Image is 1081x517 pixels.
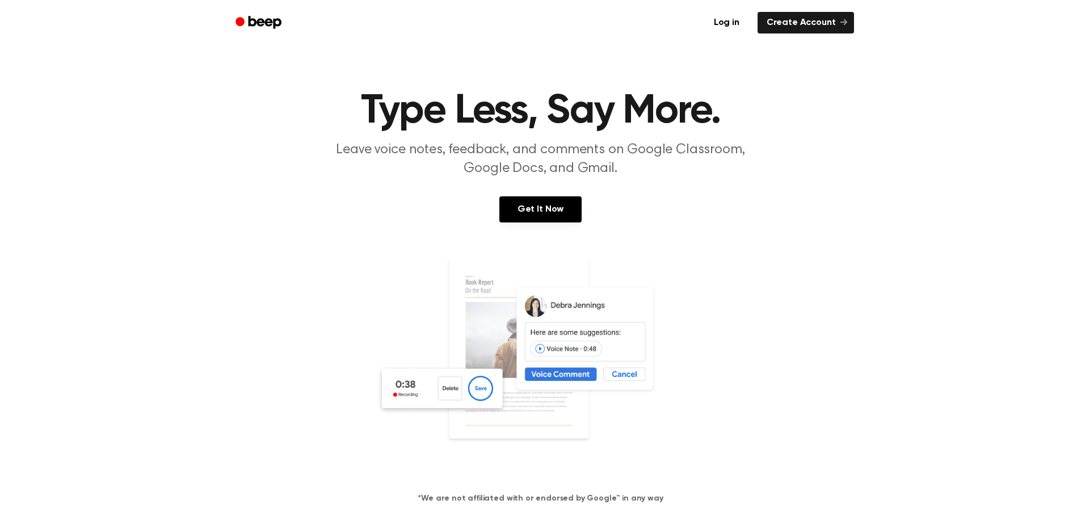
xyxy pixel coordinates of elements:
[758,12,854,33] a: Create Account
[228,12,292,34] a: Beep
[499,196,582,222] a: Get It Now
[14,493,1067,505] h4: *We are not affiliated with or endorsed by Google™ in any way
[703,10,751,36] a: Log in
[323,141,759,178] p: Leave voice notes, feedback, and comments on Google Classroom, Google Docs, and Gmail.
[250,91,831,132] h1: Type Less, Say More.
[376,257,705,474] img: Voice Comments on Docs and Recording Widget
